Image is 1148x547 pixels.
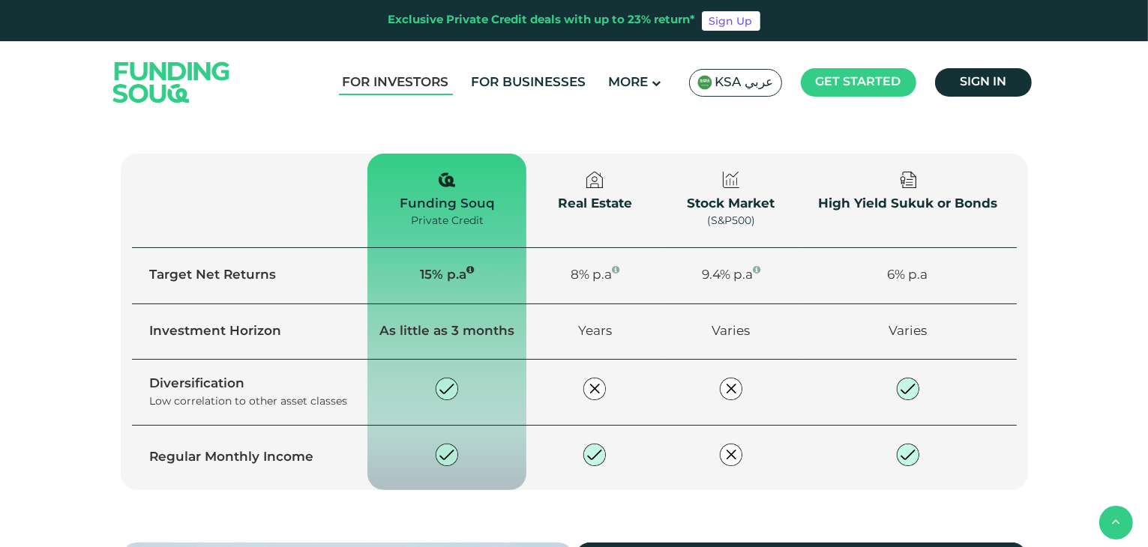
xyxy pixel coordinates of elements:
[702,269,760,282] span: 9.4% p.a
[385,195,508,214] div: Funding Souq
[132,303,368,360] td: Investment Horizon
[720,378,742,400] img: private-close
[132,425,368,490] td: Regular Monthly Income
[150,266,350,285] div: Target Net Returns
[583,378,606,400] img: private-close
[420,269,474,282] span: 15% p.a
[436,444,458,466] img: private-check
[889,325,927,338] span: Varies
[1099,506,1133,540] button: back
[817,195,999,214] div: High Yield Sukuk or Bonds
[578,325,612,338] span: Years
[583,444,606,466] img: private-check
[609,76,649,89] span: More
[715,74,774,91] span: KSA عربي
[900,172,916,188] img: private-check
[681,195,781,214] div: Stock Market
[439,172,455,188] img: private-check
[816,76,901,88] span: Get started
[339,70,453,95] a: For Investors
[586,172,603,188] img: private-check
[935,68,1032,97] a: Sign in
[697,75,712,90] img: SA Flag
[612,265,619,274] i: Average net yield across different sectors
[98,44,245,120] img: Logo
[681,214,781,229] div: (S&P500)
[960,76,1006,88] span: Sign in
[544,195,645,214] div: Real Estate
[468,70,590,95] a: For Businesses
[150,375,350,394] div: Diversification
[720,444,742,466] img: private-close
[897,378,919,400] img: private-check
[379,325,514,338] span: As little as 3 months
[436,378,458,400] img: private-check
[753,265,760,274] i: Annualised performance for the S&P 500 in the last 50 years
[888,269,928,282] span: 6% p.a
[150,394,350,410] div: Low correlation to other asset classes
[897,444,919,466] img: private-check
[571,269,619,282] span: 8% p.a
[723,172,739,188] img: private-check
[388,12,696,29] div: Exclusive Private Credit deals with up to 23% return*
[385,214,508,229] div: Private Credit
[712,325,750,338] span: Varies
[702,11,760,31] a: Sign Up
[466,265,474,274] i: 15% Net yield (expected) by activating Auto Invest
